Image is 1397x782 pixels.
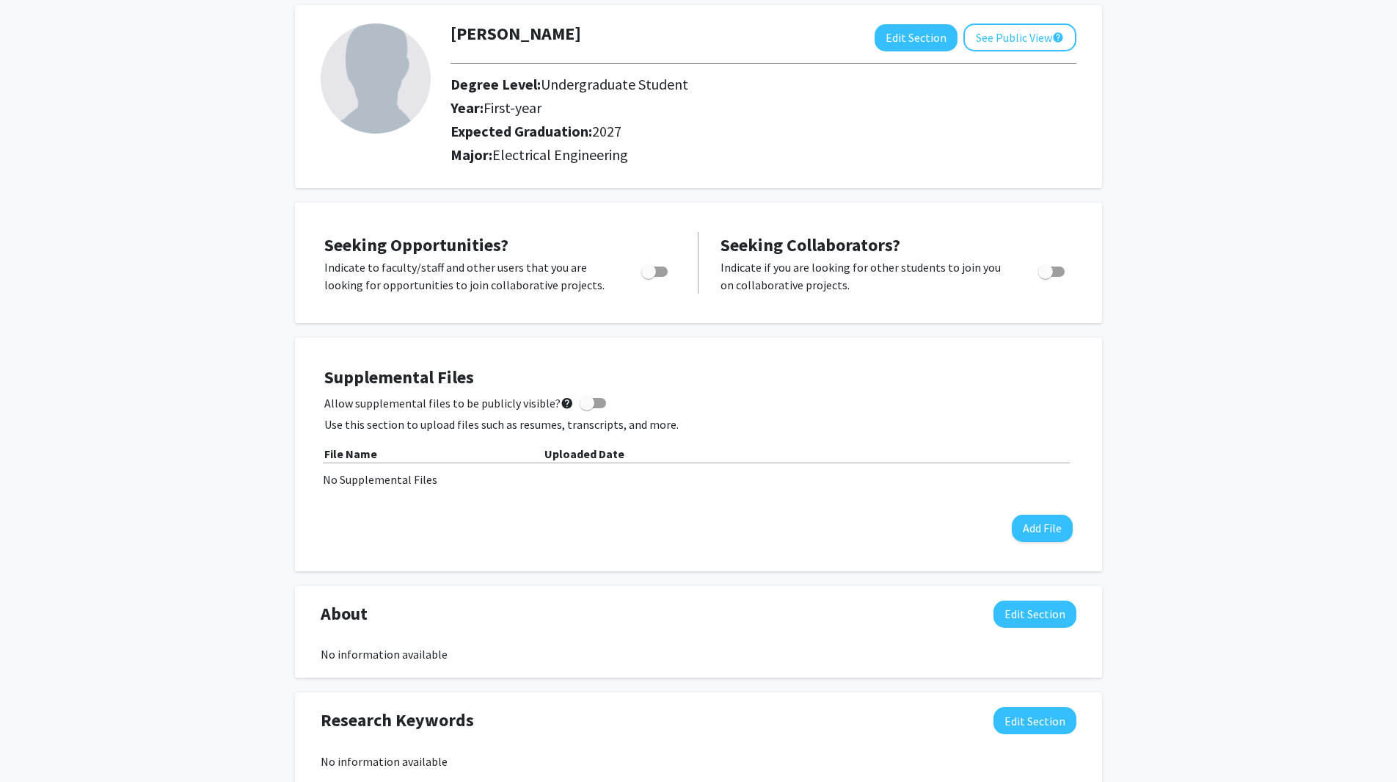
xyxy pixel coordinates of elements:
[1052,29,1064,46] mat-icon: help
[324,394,574,412] span: Allow supplemental files to be publicly visible?
[324,233,508,256] span: Seeking Opportunities?
[451,99,994,117] h2: Year:
[451,76,994,93] h2: Degree Level:
[321,645,1076,663] div: No information available
[541,75,688,93] span: Undergraduate Student
[635,258,676,280] div: Toggle
[963,23,1076,51] button: See Public View
[1012,515,1073,542] button: Add File
[592,122,621,140] span: 2027
[993,707,1076,734] button: Edit Research Keywords
[492,145,628,164] span: Electrical Engineering
[484,98,541,117] span: First-year
[321,753,1076,770] div: No information available
[721,233,900,256] span: Seeking Collaborators?
[544,446,624,461] b: Uploaded Date
[1032,258,1073,280] div: Toggle
[561,394,574,412] mat-icon: help
[875,24,958,51] button: Edit Section
[321,601,368,627] span: About
[721,258,1010,294] p: Indicate if you are looking for other students to join you on collaborative projects.
[11,716,62,771] iframe: Chat
[324,416,1073,433] p: Use this section to upload files such as resumes, transcripts, and more.
[451,123,994,140] h2: Expected Graduation:
[324,258,613,294] p: Indicate to faculty/staff and other users that you are looking for opportunities to join collabor...
[451,23,581,45] h1: [PERSON_NAME]
[451,146,1076,164] h2: Major:
[324,446,377,461] b: File Name
[993,601,1076,628] button: Edit About
[323,471,1074,488] div: No Supplemental Files
[324,367,1073,388] h4: Supplemental Files
[321,23,431,134] img: Profile Picture
[321,707,474,734] span: Research Keywords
